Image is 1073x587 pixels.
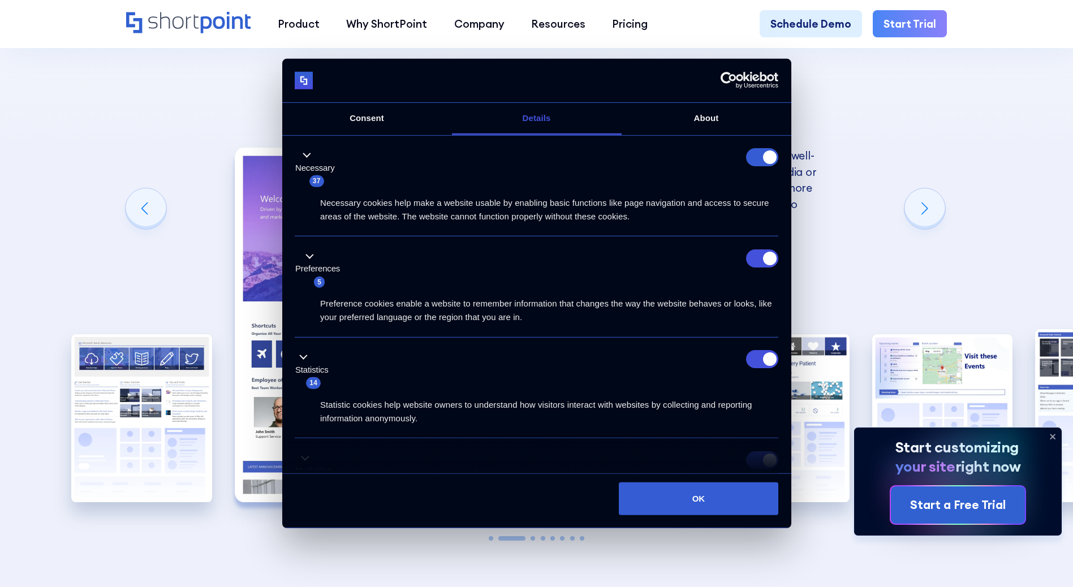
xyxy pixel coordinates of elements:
[531,16,585,32] div: Resources
[295,350,335,390] button: Statistics (14)
[295,451,339,491] button: Marketing (55)
[489,536,493,541] span: Go to slide 1
[295,71,313,89] img: logo
[454,16,505,32] div: Company
[306,377,321,389] span: 14
[235,148,523,502] img: Internal SharePoint site example for company policy
[295,262,340,275] label: Preferences
[295,364,329,377] label: Statistics
[904,188,945,229] div: Next slide
[295,188,778,223] div: Necessary cookies help make a website usable by enabling basic functions like page navigation and...
[71,334,212,502] img: HR SharePoint site example for Homepage
[126,188,166,229] div: Previous slide
[295,148,342,188] button: Necessary (37)
[235,83,838,104] h4: Expert-Designed Intranet Designs
[760,10,862,37] a: Schedule Demo
[872,334,1013,502] img: Internal SharePoint site example for knowledge base
[441,10,518,37] a: Company
[295,390,778,425] div: Statistic cookies help website owners to understand how visitors interact with websites by collec...
[126,12,251,35] a: Home
[295,464,332,477] label: Marketing
[873,10,947,37] a: Start Trial
[295,288,778,324] div: Preference cookies enable a website to remember information that changes the way the website beha...
[612,16,648,32] div: Pricing
[679,72,778,89] a: Usercentrics Cookiebot - opens in a new window
[71,334,212,502] div: 1 / 8
[910,496,1006,514] div: Start a Free Trial
[550,536,555,541] span: Go to slide 5
[580,536,584,541] span: Go to slide 8
[333,10,441,37] a: Why ShortPoint
[531,536,535,541] span: Go to slide 3
[541,536,545,541] span: Go to slide 4
[295,249,347,289] button: Preferences (5)
[872,334,1013,502] div: 5 / 8
[346,16,427,32] div: Why ShortPoint
[619,482,778,515] button: OK
[891,486,1025,524] a: Start a Free Trial
[314,277,325,288] span: 5
[560,536,564,541] span: Go to slide 6
[235,148,523,502] div: 2 / 8
[264,10,333,37] a: Product
[452,103,622,135] a: Details
[622,103,791,135] a: About
[498,536,525,541] span: Go to slide 2
[570,536,575,541] span: Go to slide 7
[282,103,452,135] a: Consent
[278,16,320,32] div: Product
[295,162,335,175] label: Necessary
[599,10,661,37] a: Pricing
[309,175,324,187] span: 37
[518,10,598,37] a: Resources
